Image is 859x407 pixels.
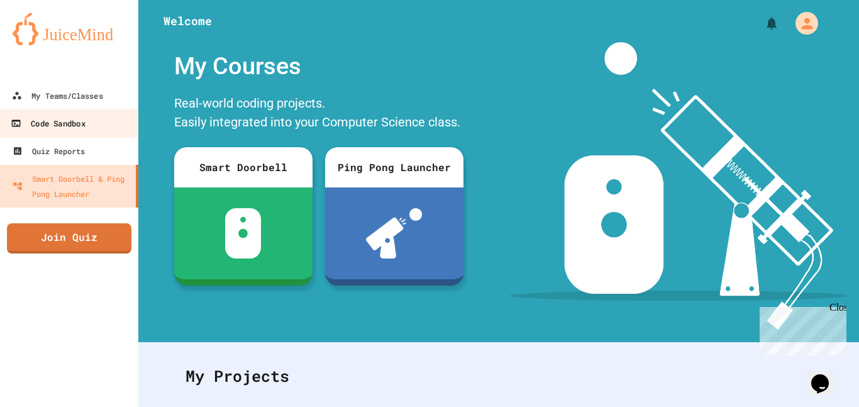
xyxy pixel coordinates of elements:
div: My Teams/Classes [12,88,103,103]
div: Code Sandbox [11,116,85,131]
div: My Notifications [741,13,782,34]
img: logo-orange.svg [13,13,126,45]
div: Chat with us now!Close [5,5,87,80]
div: My Account [782,9,821,38]
img: banner-image-my-projects.png [510,42,847,330]
iframe: chat widget [806,357,846,394]
div: Smart Doorbell [174,147,313,187]
div: Ping Pong Launcher [325,147,463,187]
div: Smart Doorbell & Ping Pong Launcher [13,171,131,201]
div: My Projects [173,352,824,401]
img: ppl-with-ball.png [366,208,422,259]
img: sdb-white.svg [225,208,261,259]
div: Real-world coding projects. Easily integrated into your Computer Science class. [168,91,470,138]
div: Quiz Reports [13,143,85,159]
iframe: chat widget [755,302,846,355]
a: Join Quiz [7,223,131,254]
div: My Courses [168,42,470,91]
